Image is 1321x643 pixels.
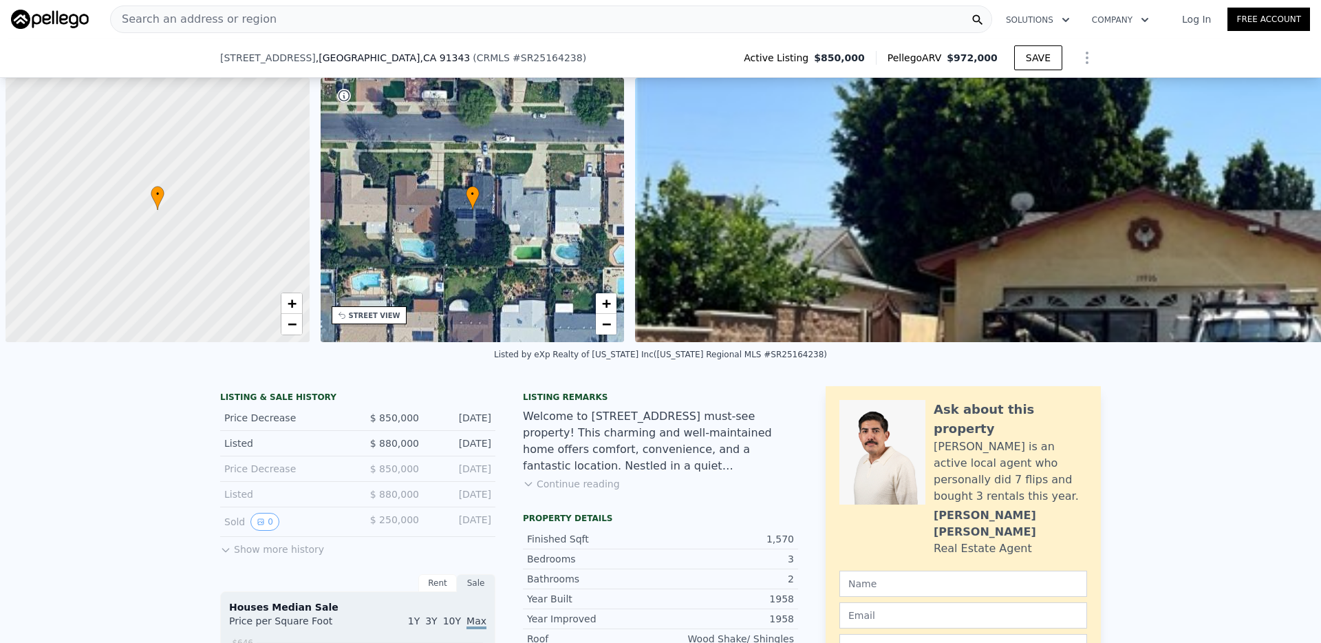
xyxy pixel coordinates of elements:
span: − [602,315,611,333]
span: 10Y [443,615,461,626]
div: Bedrooms [527,552,660,566]
span: $ 850,000 [370,463,419,474]
div: Real Estate Agent [934,540,1032,557]
span: • [466,188,480,200]
button: Company [1081,8,1160,32]
div: • [466,186,480,210]
div: Year Improved [527,612,660,626]
span: , [GEOGRAPHIC_DATA] [316,51,470,65]
button: Solutions [995,8,1081,32]
div: Listed [224,487,347,501]
div: Bathrooms [527,572,660,586]
div: ( ) [473,51,586,65]
div: [PERSON_NAME] is an active local agent who personally did 7 flips and bought 3 rentals this year. [934,439,1087,505]
div: • [151,186,164,210]
span: $ 880,000 [370,438,419,449]
span: Max [466,615,486,629]
div: [PERSON_NAME] [PERSON_NAME] [934,507,1087,540]
div: [DATE] [430,462,491,476]
div: 1958 [660,612,794,626]
a: Log In [1166,12,1227,26]
div: Price Decrease [224,411,347,425]
a: Zoom in [596,293,616,314]
span: $ 880,000 [370,489,419,500]
button: Continue reading [523,477,620,491]
div: Rent [418,574,457,592]
span: 3Y [425,615,437,626]
div: Finished Sqft [527,532,660,546]
div: Price per Square Foot [229,614,358,636]
div: Property details [523,513,798,524]
div: Listed [224,436,347,450]
span: + [287,295,296,312]
div: Houses Median Sale [229,600,486,614]
button: Show Options [1073,44,1101,72]
div: Sold [224,513,347,531]
span: • [151,188,164,200]
div: 2 [660,572,794,586]
button: View historical data [250,513,279,531]
span: − [287,315,296,333]
span: , CA 91343 [420,52,470,63]
div: STREET VIEW [349,310,400,321]
span: $972,000 [947,52,998,63]
div: Listed by eXp Realty of [US_STATE] Inc ([US_STATE] Regional MLS #SR25164238) [494,350,827,359]
div: 1,570 [660,532,794,546]
span: $ 850,000 [370,412,419,423]
span: CRMLS [477,52,510,63]
div: [DATE] [430,411,491,425]
button: SAVE [1014,45,1062,70]
div: Year Built [527,592,660,606]
a: Zoom out [596,314,616,335]
img: Pellego [11,10,89,29]
div: Listing remarks [523,392,798,403]
a: Zoom in [281,293,302,314]
div: Ask about this property [934,400,1087,439]
a: Zoom out [281,314,302,335]
span: $850,000 [814,51,865,65]
span: Pellego ARV [888,51,947,65]
a: Free Account [1227,8,1310,31]
div: [DATE] [430,513,491,531]
span: $ 250,000 [370,514,419,525]
div: LISTING & SALE HISTORY [220,392,495,405]
div: Sale [457,574,495,592]
div: 3 [660,552,794,566]
span: + [602,295,611,312]
input: Email [839,602,1087,629]
span: Active Listing [744,51,814,65]
span: Search an address or region [111,11,277,28]
div: [DATE] [430,436,491,450]
span: # SR25164238 [513,52,583,63]
div: Welcome to [STREET_ADDRESS] must-see property! This charming and well-maintained home offers comf... [523,408,798,474]
span: 1Y [408,615,420,626]
div: Price Decrease [224,462,347,476]
span: [STREET_ADDRESS] [220,51,316,65]
button: Show more history [220,537,324,556]
div: 1958 [660,592,794,606]
div: [DATE] [430,487,491,501]
input: Name [839,571,1087,597]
